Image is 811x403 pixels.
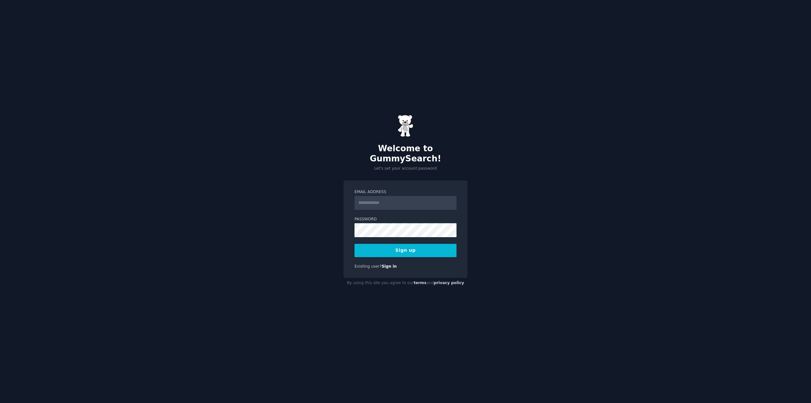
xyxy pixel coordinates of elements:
a: Sign in [382,264,397,269]
span: Existing user? [354,264,382,269]
a: privacy policy [434,281,464,285]
div: By using this site you agree to our and [343,278,468,288]
p: Let's set your account password [343,166,468,172]
label: Email Address [354,189,457,195]
label: Password [354,217,457,222]
a: terms [414,281,426,285]
img: Gummy Bear [398,115,413,137]
h2: Welcome to GummySearch! [343,144,468,164]
button: Sign up [354,244,457,257]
